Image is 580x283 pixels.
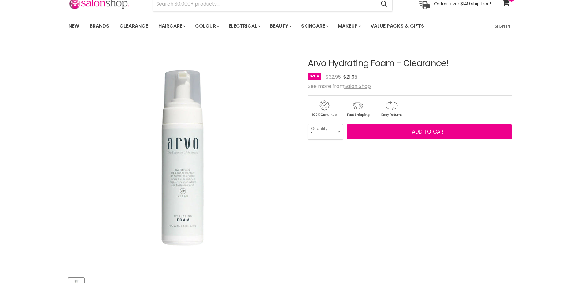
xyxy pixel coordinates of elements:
span: $32.95 [326,74,341,81]
a: Makeup [333,20,365,32]
a: Skincare [297,20,332,32]
p: Orders over $149 ship free! [434,1,491,6]
a: Clearance [115,20,153,32]
span: Add to cart [412,128,446,135]
img: genuine.gif [308,99,340,118]
button: Add to cart [347,124,512,140]
a: Beauty [265,20,295,32]
a: Electrical [224,20,264,32]
a: New [64,20,84,32]
img: shipping.gif [342,99,374,118]
a: Salon Shop [344,83,371,90]
span: $21.95 [343,74,357,81]
a: Value Packs & Gifts [366,20,429,32]
span: Sale [308,73,321,80]
a: Brands [85,20,114,32]
nav: Main [61,17,519,35]
a: Haircare [154,20,189,32]
h1: Arvo Hydrating Foam - Clearance! [308,59,512,68]
a: Sign In [491,20,514,32]
ul: Main menu [64,17,460,35]
div: Arvo Hydrating Foam - Clearance! image. Click or Scroll to Zoom. [68,43,297,272]
img: returns.gif [375,99,408,118]
span: See more from [308,83,371,90]
select: Quantity [308,124,343,139]
a: Colour [190,20,223,32]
